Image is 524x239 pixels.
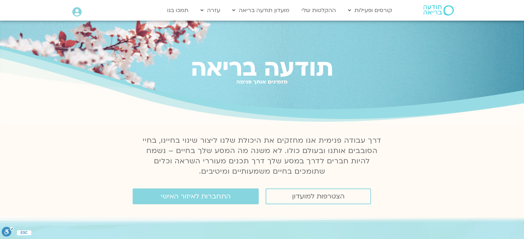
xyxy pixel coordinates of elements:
[133,188,259,204] a: התחברות לאיזור האישי
[292,193,345,200] span: הצטרפות למועדון
[164,4,192,17] a: תמכו בנו
[266,188,371,204] a: הצטרפות למועדון
[345,4,395,17] a: קורסים ופעילות
[197,4,224,17] a: עזרה
[161,193,230,200] span: התחברות לאיזור האישי
[139,135,386,177] p: דרך עבודה פנימית אנו מחזקים את היכולת שלנו ליצור שינוי בחיינו, בחיי הסובבים אותנו ובעולם כולו. לא...
[229,4,293,17] a: מועדון תודעה בריאה
[298,4,339,17] a: ההקלטות שלי
[423,5,454,15] img: תודעה בריאה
